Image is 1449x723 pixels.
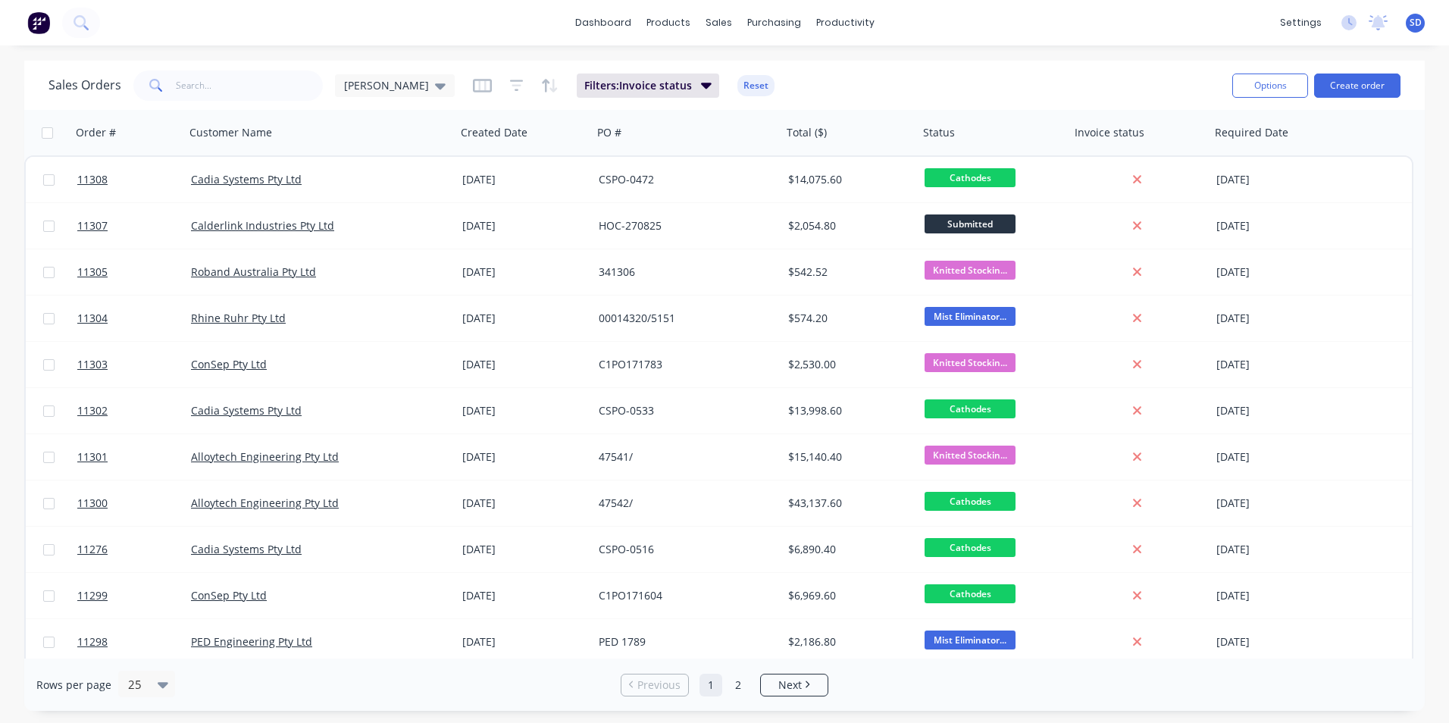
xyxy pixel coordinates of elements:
[1410,16,1422,30] span: SD
[1216,264,1337,280] div: [DATE]
[462,357,587,372] div: [DATE]
[462,449,587,465] div: [DATE]
[77,157,191,202] a: 11308
[344,77,429,93] span: [PERSON_NAME]
[788,172,906,187] div: $14,075.60
[1216,542,1337,557] div: [DATE]
[77,357,108,372] span: 11303
[925,168,1016,187] span: Cathodes
[462,542,587,557] div: [DATE]
[76,125,116,140] div: Order #
[462,218,587,233] div: [DATE]
[778,678,802,693] span: Next
[462,264,587,280] div: [DATE]
[737,75,775,96] button: Reset
[77,634,108,649] span: 11298
[77,342,191,387] a: 11303
[77,249,191,295] a: 11305
[77,388,191,433] a: 11302
[788,634,906,649] div: $2,186.80
[698,11,740,34] div: sales
[191,218,334,233] a: Calderlink Industries Pty Ltd
[77,619,191,665] a: 11298
[599,588,767,603] div: C1PO171604
[1216,172,1337,187] div: [DATE]
[191,496,339,510] a: Alloytech Engineering Pty Ltd
[191,357,267,371] a: ConSep Pty Ltd
[462,311,587,326] div: [DATE]
[1216,357,1337,372] div: [DATE]
[740,11,809,34] div: purchasing
[77,588,108,603] span: 11299
[599,449,767,465] div: 47541/
[923,125,955,140] div: Status
[462,172,587,187] div: [DATE]
[809,11,882,34] div: productivity
[77,296,191,341] a: 11304
[599,172,767,187] div: CSPO-0472
[77,527,191,572] a: 11276
[637,678,681,693] span: Previous
[36,678,111,693] span: Rows per page
[621,678,688,693] a: Previous page
[1215,125,1288,140] div: Required Date
[191,264,316,279] a: Roband Australia Pty Ltd
[599,403,767,418] div: CSPO-0533
[1216,449,1337,465] div: [DATE]
[577,74,719,98] button: Filters:Invoice status
[77,264,108,280] span: 11305
[77,218,108,233] span: 11307
[761,678,828,693] a: Next page
[925,492,1016,511] span: Cathodes
[1216,634,1337,649] div: [DATE]
[599,634,767,649] div: PED 1789
[462,496,587,511] div: [DATE]
[788,311,906,326] div: $574.20
[49,78,121,92] h1: Sales Orders
[584,78,692,93] span: Filters: Invoice status
[461,125,527,140] div: Created Date
[788,449,906,465] div: $15,140.40
[27,11,50,34] img: Factory
[615,674,834,696] ul: Pagination
[1216,588,1337,603] div: [DATE]
[77,172,108,187] span: 11308
[77,496,108,511] span: 11300
[788,264,906,280] div: $542.52
[462,634,587,649] div: [DATE]
[727,674,750,696] a: Page 2
[462,588,587,603] div: [DATE]
[599,264,767,280] div: 341306
[788,357,906,372] div: $2,530.00
[191,588,267,602] a: ConSep Pty Ltd
[191,449,339,464] a: Alloytech Engineering Pty Ltd
[191,634,312,649] a: PED Engineering Pty Ltd
[699,674,722,696] a: Page 1 is your current page
[788,496,906,511] div: $43,137.60
[191,172,302,186] a: Cadia Systems Pty Ltd
[1232,74,1308,98] button: Options
[925,631,1016,649] span: Mist Eliminator...
[925,538,1016,557] span: Cathodes
[925,307,1016,326] span: Mist Eliminator...
[1216,496,1337,511] div: [DATE]
[925,399,1016,418] span: Cathodes
[1272,11,1329,34] div: settings
[77,434,191,480] a: 11301
[77,203,191,249] a: 11307
[77,542,108,557] span: 11276
[77,480,191,526] a: 11300
[925,214,1016,233] span: Submitted
[925,446,1016,465] span: Knitted Stockin...
[191,403,302,418] a: Cadia Systems Pty Ltd
[1216,311,1337,326] div: [DATE]
[568,11,639,34] a: dashboard
[639,11,698,34] div: products
[189,125,272,140] div: Customer Name
[597,125,621,140] div: PO #
[77,449,108,465] span: 11301
[599,218,767,233] div: HOC-270825
[599,496,767,511] div: 47542/
[787,125,827,140] div: Total ($)
[77,573,191,618] a: 11299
